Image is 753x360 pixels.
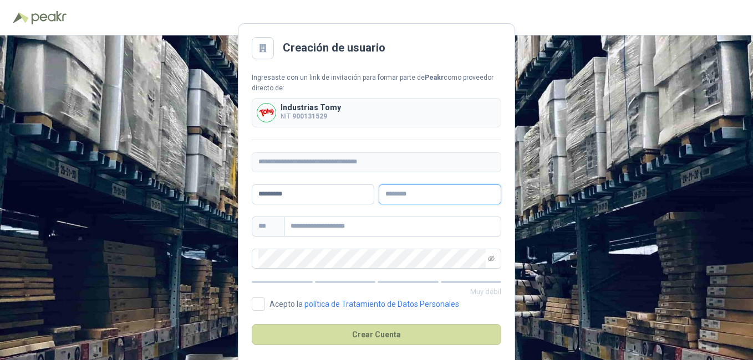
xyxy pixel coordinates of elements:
img: Company Logo [257,104,276,122]
img: Logo [13,12,29,23]
span: Acepto la [265,300,464,308]
span: eye-invisible [488,255,495,262]
p: Muy débil [252,286,501,297]
h2: Creación de usuario [283,39,385,56]
img: Peakr [31,11,67,24]
p: Industrias Tomy [281,104,341,111]
div: Ingresaste con un link de invitación para formar parte de como proveedor directo de: [252,73,501,94]
b: 900131529 [292,112,327,120]
button: Crear Cuenta [252,324,501,345]
b: Peakr [425,74,444,81]
p: NIT [281,111,341,122]
a: política de Tratamiento de Datos Personales [304,300,459,308]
